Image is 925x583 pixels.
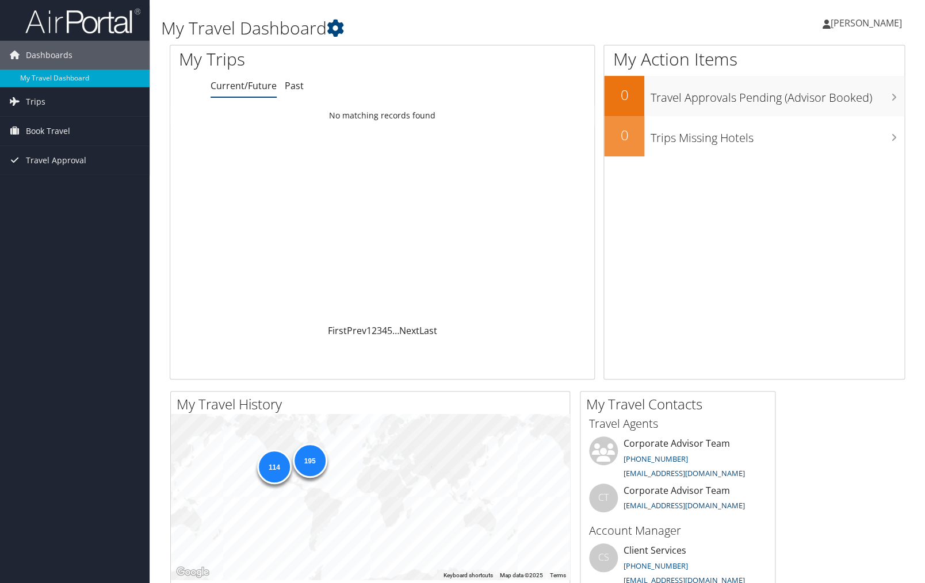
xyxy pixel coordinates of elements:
[624,454,688,464] a: [PHONE_NUMBER]
[26,146,86,175] span: Travel Approval
[589,484,618,512] div: CT
[366,324,372,337] a: 1
[211,79,277,92] a: Current/Future
[419,324,437,337] a: Last
[347,324,366,337] a: Prev
[292,443,327,477] div: 195
[382,324,387,337] a: 4
[26,41,72,70] span: Dashboards
[583,436,772,484] li: Corporate Advisor Team
[372,324,377,337] a: 2
[26,87,45,116] span: Trips
[399,324,419,337] a: Next
[500,572,543,578] span: Map data ©2025
[25,7,140,34] img: airportal-logo.png
[589,523,766,539] h3: Account Manager
[823,6,913,40] a: [PERSON_NAME]
[604,47,904,71] h1: My Action Items
[624,500,745,511] a: [EMAIL_ADDRESS][DOMAIN_NAME]
[589,416,766,432] h3: Travel Agents
[377,324,382,337] a: 3
[604,125,644,145] h2: 0
[328,324,347,337] a: First
[285,79,304,92] a: Past
[179,47,409,71] h1: My Trips
[624,561,688,571] a: [PHONE_NUMBER]
[604,76,904,116] a: 0Travel Approvals Pending (Advisor Booked)
[589,543,618,572] div: CS
[831,17,902,29] span: [PERSON_NAME]
[586,394,775,414] h2: My Travel Contacts
[161,16,663,40] h1: My Travel Dashboard
[604,85,644,105] h2: 0
[392,324,399,337] span: …
[650,84,904,106] h3: Travel Approvals Pending (Advisor Booked)
[444,572,493,580] button: Keyboard shortcuts
[604,116,904,156] a: 0Trips Missing Hotels
[170,105,594,126] td: No matching records found
[257,450,291,484] div: 114
[550,572,566,578] a: Terms (opens in new tab)
[174,565,212,580] a: Open this area in Google Maps (opens a new window)
[583,484,772,521] li: Corporate Advisor Team
[177,394,569,414] h2: My Travel History
[387,324,392,337] a: 5
[624,468,745,478] a: [EMAIL_ADDRESS][DOMAIN_NAME]
[26,117,70,145] span: Book Travel
[650,124,904,146] h3: Trips Missing Hotels
[174,565,212,580] img: Google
